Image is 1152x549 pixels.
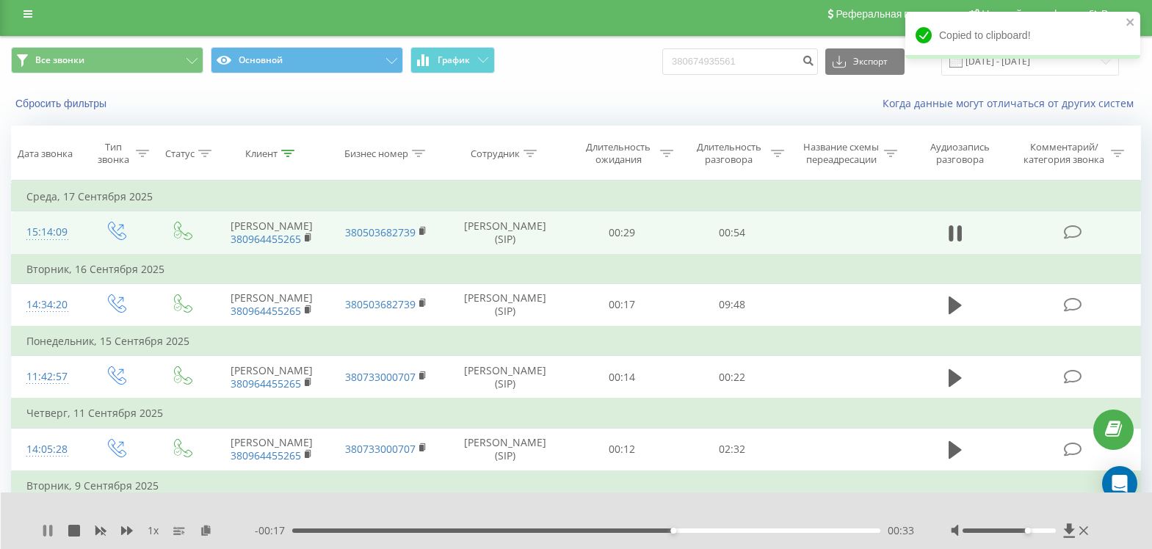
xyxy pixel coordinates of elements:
[836,8,956,20] span: Реферальная программа
[443,428,567,471] td: [PERSON_NAME] (SIP)
[662,48,818,75] input: Поиск по номеру
[18,148,73,160] div: Дата звонка
[255,523,292,538] span: - 00:17
[26,218,68,247] div: 15:14:09
[677,356,787,399] td: 00:22
[1025,528,1031,534] div: Accessibility label
[1102,466,1137,501] div: Open Intercom Messenger
[214,356,329,399] td: [PERSON_NAME]
[12,255,1141,284] td: Вторник, 16 Сентября 2025
[231,232,301,246] a: 380964455265
[231,377,301,390] a: 380964455265
[231,304,301,318] a: 380964455265
[231,448,301,462] a: 380964455265
[677,283,787,327] td: 09:48
[214,283,329,327] td: [PERSON_NAME]
[883,96,1141,110] a: Когда данные могут отличаться от других систем
[345,442,416,456] a: 380733000707
[95,141,131,166] div: Тип звонка
[12,471,1141,501] td: Вторник, 9 Сентября 2025
[11,97,114,110] button: Сбросить фильтры
[677,428,787,471] td: 02:32
[888,523,914,538] span: 00:33
[1021,141,1107,166] div: Комментарий/категория звонка
[12,182,1141,211] td: Среда, 17 Сентября 2025
[214,211,329,255] td: [PERSON_NAME]
[677,211,787,255] td: 00:54
[410,47,495,73] button: График
[905,12,1140,59] div: Copied to clipboard!
[580,141,656,166] div: Длительность ожидания
[12,327,1141,356] td: Понедельник, 15 Сентября 2025
[12,399,1141,428] td: Четверг, 11 Сентября 2025
[443,356,567,399] td: [PERSON_NAME] (SIP)
[567,428,677,471] td: 00:12
[825,48,905,75] button: Экспорт
[11,47,203,73] button: Все звонки
[26,363,68,391] div: 11:42:57
[567,356,677,399] td: 00:14
[1101,8,1132,20] span: Выход
[802,141,880,166] div: Название схемы переадресации
[443,283,567,327] td: [PERSON_NAME] (SIP)
[148,523,159,538] span: 1 x
[1126,16,1136,30] button: close
[471,148,520,160] div: Сотрудник
[211,47,403,73] button: Основной
[35,54,84,66] span: Все звонки
[443,211,567,255] td: [PERSON_NAME] (SIP)
[345,225,416,239] a: 380503682739
[214,428,329,471] td: [PERSON_NAME]
[345,370,416,384] a: 380733000707
[165,148,195,160] div: Статус
[438,55,470,65] span: График
[567,283,677,327] td: 00:17
[670,528,676,534] div: Accessibility label
[26,291,68,319] div: 14:34:20
[690,141,767,166] div: Длительность разговора
[26,435,68,464] div: 14:05:28
[345,297,416,311] a: 380503682739
[567,211,677,255] td: 00:29
[245,148,278,160] div: Клиент
[916,141,1004,166] div: Аудиозапись разговора
[344,148,408,160] div: Бизнес номер
[982,8,1077,20] span: Настройки профиля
